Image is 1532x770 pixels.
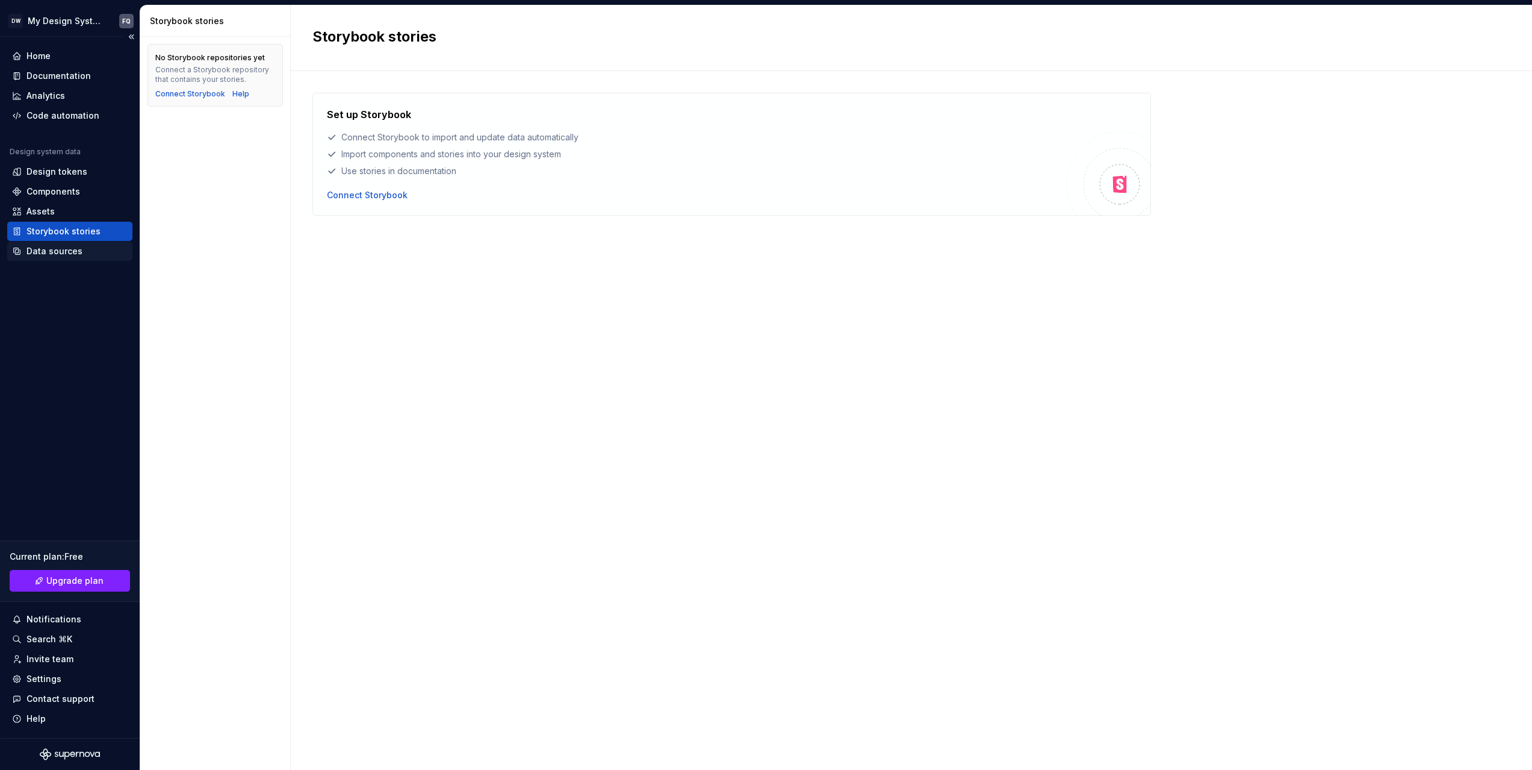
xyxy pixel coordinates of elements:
[7,162,132,181] a: Design tokens
[40,748,100,760] svg: Supernova Logo
[8,14,23,28] div: DW
[26,166,87,178] div: Design tokens
[26,693,95,705] div: Contact support
[7,649,132,669] a: Invite team
[26,225,101,237] div: Storybook stories
[327,189,408,201] button: Connect Storybook
[26,186,80,198] div: Components
[7,242,132,261] a: Data sources
[7,689,132,709] button: Contact support
[46,575,104,587] span: Upgrade plan
[26,70,91,82] div: Documentation
[327,131,1067,143] div: Connect Storybook to import and update data automatically
[26,653,73,665] div: Invite team
[123,28,140,45] button: Collapse sidebar
[7,86,132,105] a: Analytics
[7,222,132,241] a: Storybook stories
[155,53,265,63] div: No Storybook repositories yet
[7,66,132,86] a: Documentation
[7,709,132,728] button: Help
[7,182,132,201] a: Components
[26,673,61,685] div: Settings
[26,50,51,62] div: Home
[26,90,65,102] div: Analytics
[2,8,137,34] button: DWMy Design SystemFQ
[28,15,105,27] div: My Design System
[122,16,131,26] div: FQ
[26,110,99,122] div: Code automation
[327,165,1067,177] div: Use stories in documentation
[26,713,46,725] div: Help
[7,630,132,649] button: Search ⌘K
[150,15,285,27] div: Storybook stories
[7,610,132,629] button: Notifications
[26,633,72,645] div: Search ⌘K
[312,27,1496,46] h2: Storybook stories
[155,65,275,84] div: Connect a Storybook repository that contains your stories.
[7,46,132,66] a: Home
[10,147,81,157] div: Design system data
[26,245,82,257] div: Data sources
[327,107,411,122] h4: Set up Storybook
[232,89,249,99] a: Help
[26,613,81,625] div: Notifications
[10,551,130,563] div: Current plan : Free
[26,205,55,218] div: Assets
[327,148,1067,160] div: Import components and stories into your design system
[10,570,130,592] button: Upgrade plan
[7,106,132,125] a: Code automation
[7,202,132,221] a: Assets
[155,89,225,99] button: Connect Storybook
[7,669,132,689] a: Settings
